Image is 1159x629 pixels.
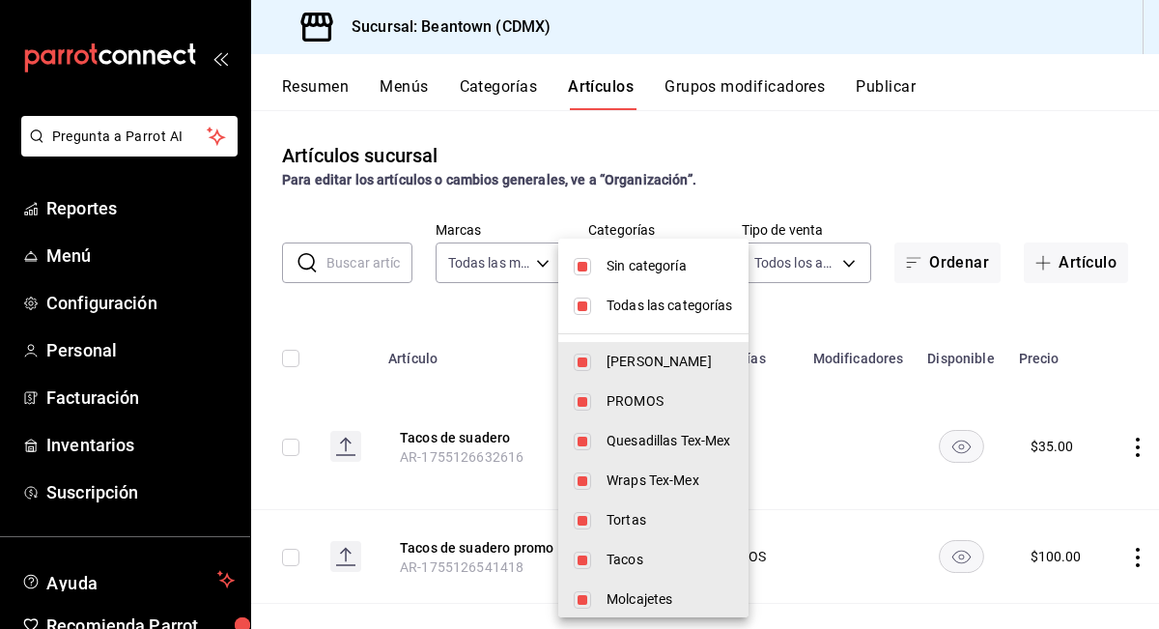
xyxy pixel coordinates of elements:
span: PROMOS [607,391,733,412]
span: Quesadillas Tex-Mex [607,431,733,451]
span: Tacos [607,550,733,570]
span: Wraps Tex-Mex [607,471,733,491]
span: [PERSON_NAME] [607,352,733,372]
span: Molcajetes [607,589,733,610]
span: Todas las categorías [607,296,733,316]
span: Tortas [607,510,733,530]
span: Sin categoría [607,256,733,276]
